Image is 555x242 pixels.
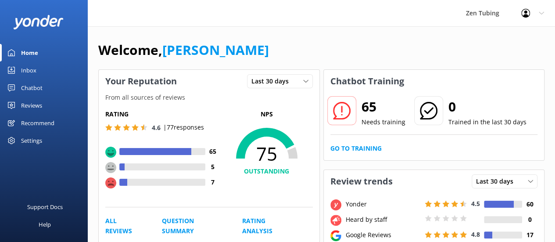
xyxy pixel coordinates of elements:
div: Inbox [21,61,36,79]
a: All Reviews [105,216,142,236]
span: 4.6 [152,123,161,132]
p: | 77 responses [163,123,204,132]
div: Chatbot [21,79,43,97]
a: Rating Analysis [242,216,293,236]
div: Settings [21,132,42,149]
span: 75 [221,143,313,165]
div: Google Reviews [344,230,423,240]
p: Needs training [362,117,405,127]
div: Recommend [21,114,54,132]
h3: Your Reputation [99,70,183,93]
img: yonder-white-logo.png [13,15,64,29]
div: Heard by staff [344,215,423,224]
div: Help [39,216,51,233]
h4: 7 [205,177,221,187]
div: Yonder [344,199,423,209]
span: Last 30 days [476,177,519,186]
span: Last 30 days [251,76,294,86]
h4: 65 [205,147,221,156]
a: Question Summary [162,216,222,236]
h2: 65 [362,96,405,117]
h5: Rating [105,109,221,119]
h1: Welcome, [98,40,269,61]
span: 4.8 [471,230,480,238]
h4: 0 [522,215,537,224]
h3: Chatbot Training [324,70,411,93]
div: Support Docs [27,198,63,216]
span: 4.5 [471,199,480,208]
a: [PERSON_NAME] [162,41,269,59]
h3: Review trends [324,170,399,193]
h4: 60 [522,199,537,209]
div: Home [21,44,38,61]
p: Trained in the last 30 days [448,117,526,127]
p: From all sources of reviews [99,93,319,102]
div: Reviews [21,97,42,114]
h4: 5 [205,162,221,172]
a: Go to Training [330,144,382,153]
h4: 17 [522,230,537,240]
h2: 0 [448,96,526,117]
h4: OUTSTANDING [221,166,313,176]
p: NPS [221,109,313,119]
